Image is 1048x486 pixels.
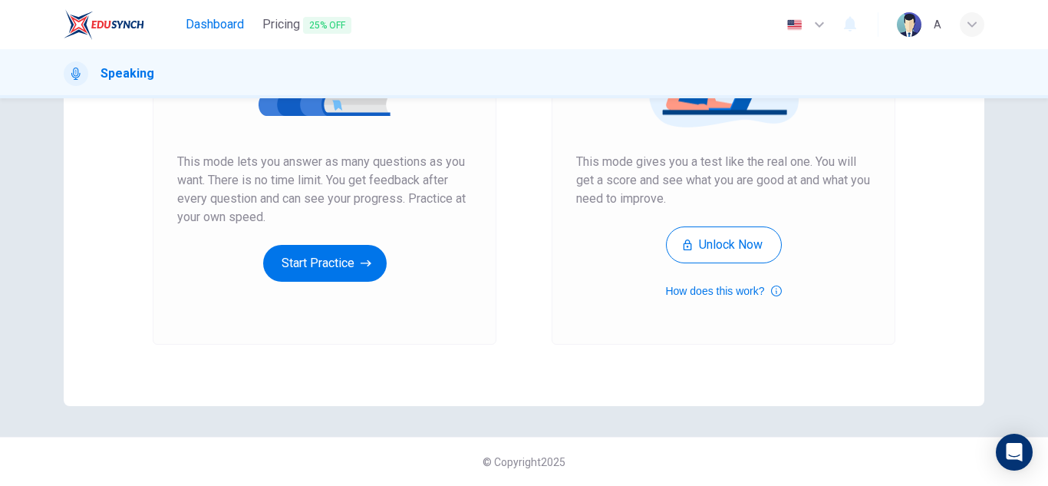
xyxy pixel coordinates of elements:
[483,456,565,468] span: © Copyright 2025
[64,9,180,40] a: EduSynch logo
[934,15,941,34] div: A
[177,153,472,226] span: This mode lets you answer as many questions as you want. There is no time limit. You get feedback...
[186,15,244,34] span: Dashboard
[64,9,144,40] img: EduSynch logo
[303,17,351,34] span: 25% OFF
[666,226,782,263] button: Unlock Now
[785,19,804,31] img: en
[180,11,250,38] button: Dashboard
[262,15,351,35] span: Pricing
[263,245,387,282] button: Start Practice
[101,64,154,83] h1: Speaking
[180,11,250,39] a: Dashboard
[576,153,871,208] span: This mode gives you a test like the real one. You will get a score and see what you are good at a...
[996,434,1033,471] div: Open Intercom Messenger
[256,11,358,39] button: Pricing25% OFF
[897,12,921,37] img: Profile picture
[665,282,781,300] button: How does this work?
